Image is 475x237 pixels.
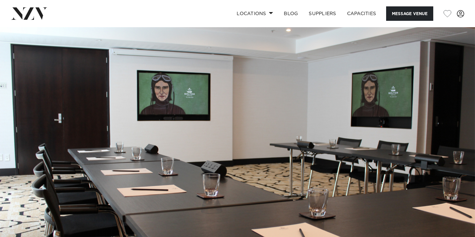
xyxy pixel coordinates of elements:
[278,6,303,21] a: BLOG
[342,6,382,21] a: Capacities
[231,6,278,21] a: Locations
[303,6,341,21] a: SUPPLIERS
[386,6,433,21] button: Message Venue
[11,7,47,19] img: nzv-logo.png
